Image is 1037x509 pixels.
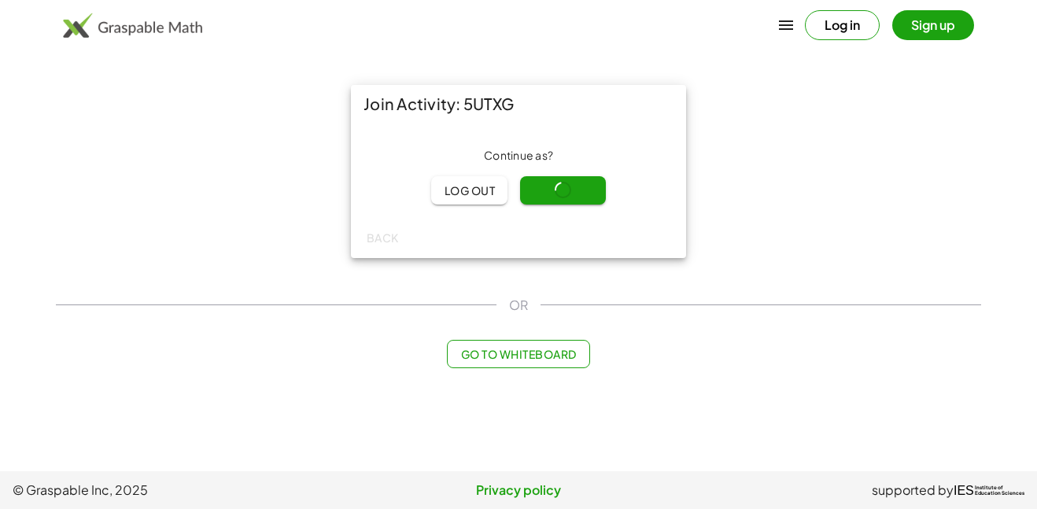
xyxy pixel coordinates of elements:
span: IES [954,483,974,498]
span: OR [509,296,528,315]
div: Join Activity: 5UTXG [351,85,686,123]
span: Log out [444,183,495,197]
button: Sign up [892,10,974,40]
button: Log out [431,176,507,205]
div: Continue as ? [364,148,673,164]
span: Go to Whiteboard [460,347,576,361]
button: Log in [805,10,880,40]
span: Institute of Education Sciences [975,485,1024,496]
a: Privacy policy [350,481,688,500]
a: IESInstitute ofEducation Sciences [954,481,1024,500]
span: © Graspable Inc, 2025 [13,481,350,500]
span: supported by [872,481,954,500]
button: Go to Whiteboard [447,340,589,368]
